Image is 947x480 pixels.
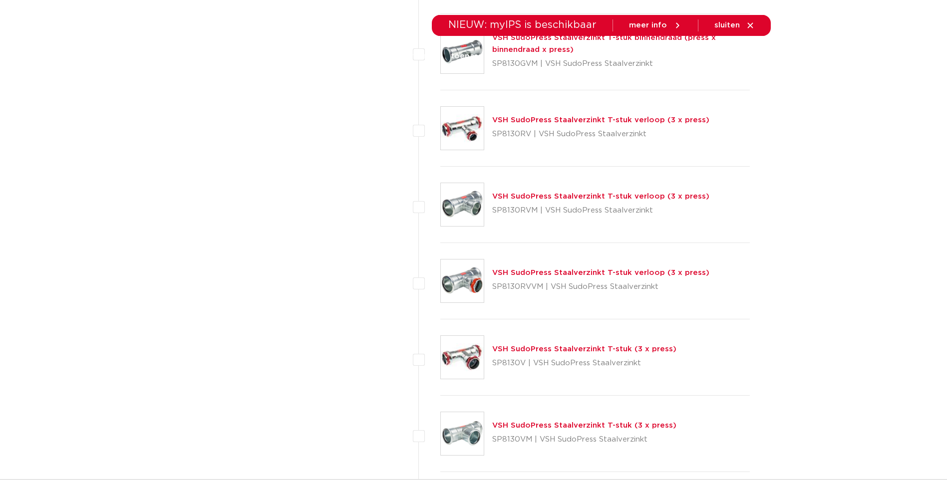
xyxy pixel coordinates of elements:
p: SP8130RV | VSH SudoPress Staalverzinkt [492,126,709,142]
a: toepassingen [451,37,503,75]
a: services [586,37,618,75]
span: meer info [629,21,667,29]
a: VSH SudoPress Staalverzinkt T-stuk (3 x press) [492,345,676,353]
img: Thumbnail for VSH SudoPress Staalverzinkt T-stuk verloop (3 x press) [441,107,484,150]
a: markten [399,37,431,75]
p: SP8130RVM | VSH SudoPress Staalverzinkt [492,203,709,219]
span: NIEUW: myIPS is beschikbaar [448,20,597,30]
a: VSH SudoPress Staalverzinkt T-stuk verloop (3 x press) [492,116,709,124]
img: Thumbnail for VSH SudoPress Staalverzinkt T-stuk (3 x press) [441,412,484,455]
p: SP8130VM | VSH SudoPress Staalverzinkt [492,432,676,448]
a: VSH SudoPress Staalverzinkt T-stuk (3 x press) [492,422,676,429]
a: VSH SudoPress Staalverzinkt T-stuk verloop (3 x press) [492,269,709,276]
a: downloads [523,37,566,75]
nav: Menu [338,37,672,75]
a: producten [338,37,379,75]
a: over ons [637,37,672,75]
p: SP8130RVVM | VSH SudoPress Staalverzinkt [492,279,709,295]
img: Thumbnail for VSH SudoPress Staalverzinkt T-stuk (3 x press) [441,336,484,379]
p: SP8130V | VSH SudoPress Staalverzinkt [492,355,676,371]
a: VSH SudoPress Staalverzinkt T-stuk verloop (3 x press) [492,193,709,200]
img: Thumbnail for VSH SudoPress Staalverzinkt T-stuk verloop (3 x press) [441,259,484,302]
a: sluiten [714,21,755,30]
span: sluiten [714,21,740,29]
img: Thumbnail for VSH SudoPress Staalverzinkt T-stuk verloop (3 x press) [441,183,484,226]
a: meer info [629,21,682,30]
